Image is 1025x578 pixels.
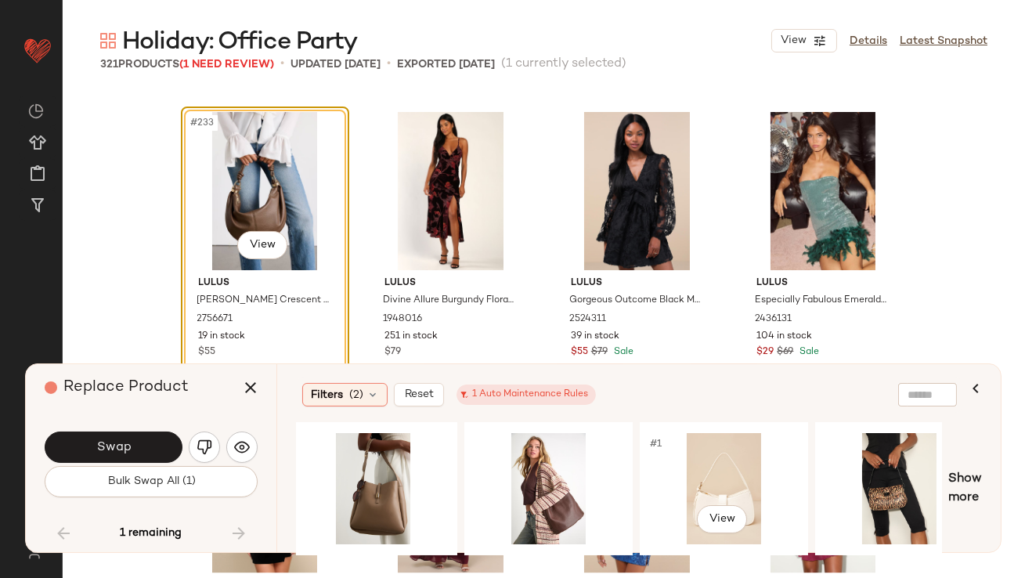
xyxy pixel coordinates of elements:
span: #1 [648,436,665,452]
span: Replace Product [63,379,189,396]
span: Lulus [571,276,703,291]
span: 39 in stock [571,330,619,344]
span: Especially Fabulous Emerald Sequin Feather Strapless Mini Dress [755,294,887,308]
span: View [708,513,734,526]
span: • [280,55,284,74]
span: Lulus [384,276,517,291]
a: Latest Snapshot [900,33,987,49]
span: 251 in stock [384,330,438,344]
span: Reset [404,388,434,401]
span: View [780,34,807,47]
button: Swap [45,432,182,463]
span: Show more [948,470,982,508]
span: Divine Allure Burgundy Floral Burnout Velvet Midi Dress [383,294,515,308]
img: 2756671_01_OM_2025-09-26.jpg [186,112,344,270]
button: View [237,231,287,259]
img: svg%3e [19,547,49,559]
span: Sale [611,347,633,357]
button: Bulk Swap All (1) [45,466,258,497]
img: 2728391_01_OM_2025-08-06.jpg [470,433,627,544]
span: $69 [777,345,793,359]
span: 104 in stock [756,330,812,344]
span: 2756671 [197,312,233,327]
span: Swap [96,440,131,455]
span: Bulk Swap All (1) [106,475,195,488]
a: Details [850,33,887,49]
img: 12148481_2524311.jpg [558,112,716,270]
p: Exported [DATE] [397,56,495,73]
span: 1948016 [383,312,422,327]
img: svg%3e [28,103,44,119]
span: (1 currently selected) [501,55,626,74]
span: (1 Need Review) [179,59,274,70]
img: 12909641_2436131.jpg [744,112,901,270]
img: svg%3e [100,33,116,49]
span: $79 [384,345,401,359]
span: Lulus [756,276,889,291]
img: svg%3e [197,439,212,455]
span: (2) [349,387,363,403]
div: 1 Auto Maintenance Rules [464,388,588,402]
span: Holiday: Office Party [122,27,357,58]
p: updated [DATE] [291,56,381,73]
span: Filters [311,387,343,403]
button: Reset [394,383,444,406]
span: [PERSON_NAME] Crescent Shoulder Bag [197,294,330,308]
span: 2436131 [755,312,792,327]
div: Products [100,56,274,73]
button: View [771,29,837,52]
span: Sale [796,347,819,357]
span: #233 [189,115,218,131]
span: View [249,239,276,251]
span: $79 [591,345,608,359]
span: 1 remaining [121,526,182,540]
span: Gorgeous Outcome Black Mesh 3D Applique Long Sleeve Mini Dress [569,294,702,308]
button: View [697,505,747,533]
img: 9492181_1948016.jpg [372,112,529,270]
span: 2524311 [569,312,606,327]
img: heart_red.DM2ytmEG.svg [22,34,53,66]
span: 321 [100,59,118,70]
span: $55 [571,345,588,359]
img: 2622771_01_OM_2025-07-07.jpg [821,433,978,544]
img: 11202081_2309791.jpg [645,433,803,544]
span: • [387,55,391,74]
span: $29 [756,345,774,359]
img: svg%3e [234,439,250,455]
